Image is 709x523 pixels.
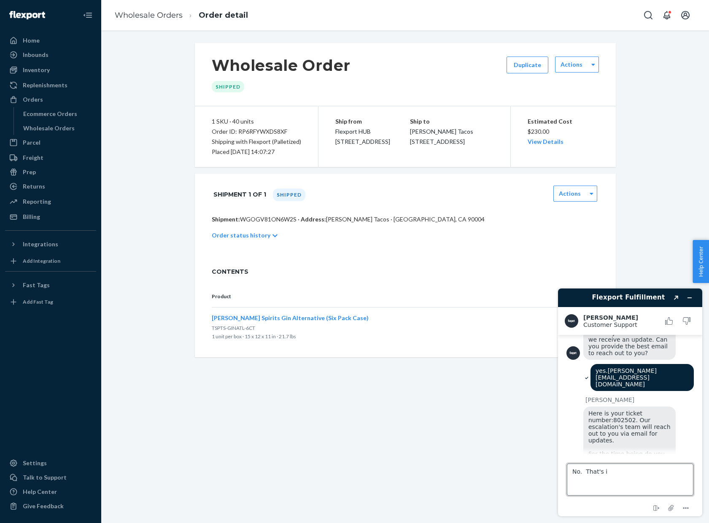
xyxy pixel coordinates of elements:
[23,66,50,74] div: Inventory
[23,182,45,191] div: Returns
[23,257,60,264] div: Add Integration
[5,34,96,47] a: Home
[5,456,96,470] a: Settings
[212,314,369,322] button: [PERSON_NAME] Spirits Gin Alternative (Six Pack Case)
[507,57,548,73] button: Duplicate
[23,154,43,162] div: Freight
[19,107,97,121] a: Ecommerce Orders
[23,281,50,289] div: Fast Tags
[640,7,657,24] button: Open Search Box
[213,186,266,203] h1: Shipment 1 of 1
[5,254,96,268] a: Add Integration
[212,81,244,92] div: Shipped
[212,57,351,74] h1: Wholesale Order
[410,116,493,127] p: Ship to
[212,137,301,147] p: Shipping with Flexport (Palletized)
[19,121,97,135] a: Wholesale Orders
[20,6,37,13] span: Chat
[410,128,473,145] span: [PERSON_NAME] Tacos [STREET_ADDRESS]
[23,502,64,510] div: Give Feedback
[528,116,599,127] p: Estimated Cost
[23,488,57,496] div: Help Center
[677,7,694,24] button: Open account menu
[79,7,96,24] button: Close Navigation
[212,127,301,137] div: Order ID: RP6RFYWXDS8XF
[23,124,75,132] div: Wholesale Orders
[5,93,96,106] a: Orders
[9,11,45,19] img: Flexport logo
[199,11,248,20] a: Order detail
[335,128,390,145] span: Flexport HUB [STREET_ADDRESS]
[23,298,53,305] div: Add Fast Tag
[561,60,582,69] label: Actions
[23,138,40,147] div: Parcel
[23,51,49,59] div: Inbounds
[108,3,255,28] ol: breadcrumbs
[5,210,96,224] a: Billing
[335,116,410,127] p: Ship from
[551,282,709,523] iframe: Find more information here
[212,293,550,300] p: Product
[5,63,96,77] a: Inventory
[23,473,67,482] div: Talk to Support
[23,459,47,467] div: Settings
[528,138,563,145] a: View Details
[212,147,301,157] div: Placed [DATE] 14:07:27
[23,213,40,221] div: Billing
[301,216,326,223] span: Address:
[23,197,51,206] div: Reporting
[5,48,96,62] a: Inbounds
[212,332,550,341] p: 1 unit per box · 15 x 12 x 11 in · 21.7 lbs
[528,116,599,147] div: $230.00
[5,485,96,499] a: Help Center
[5,471,96,484] button: Talk to Support
[5,295,96,309] a: Add Fast Tag
[5,136,96,149] a: Parcel
[5,195,96,208] a: Reporting
[559,189,581,198] label: Actions
[23,110,77,118] div: Ecommerce Orders
[212,116,301,127] div: 1 SKU · 40 units
[693,240,709,283] button: Help Center
[658,7,675,24] button: Open notifications
[23,81,67,89] div: Replenishments
[5,180,96,193] a: Returns
[212,215,599,224] p: WGOGV81ON6W2S · [PERSON_NAME] Tacos · [GEOGRAPHIC_DATA], CA 90004
[212,314,369,321] span: [PERSON_NAME] Spirits Gin Alternative (Six Pack Case)
[5,278,96,292] button: Fast Tags
[212,267,599,276] span: CONTENTS
[273,189,305,201] div: Shipped
[23,168,36,176] div: Prep
[212,216,240,223] span: Shipment:
[23,240,58,248] div: Integrations
[5,499,96,513] button: Give Feedback
[5,78,96,92] a: Replenishments
[5,237,96,251] button: Integrations
[212,231,270,240] p: Order status history
[5,165,96,179] a: Prep
[23,36,40,45] div: Home
[212,325,255,331] span: TSPTS-GINATL-6CT
[115,11,183,20] a: Wholesale Orders
[23,95,43,104] div: Orders
[5,151,96,164] a: Freight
